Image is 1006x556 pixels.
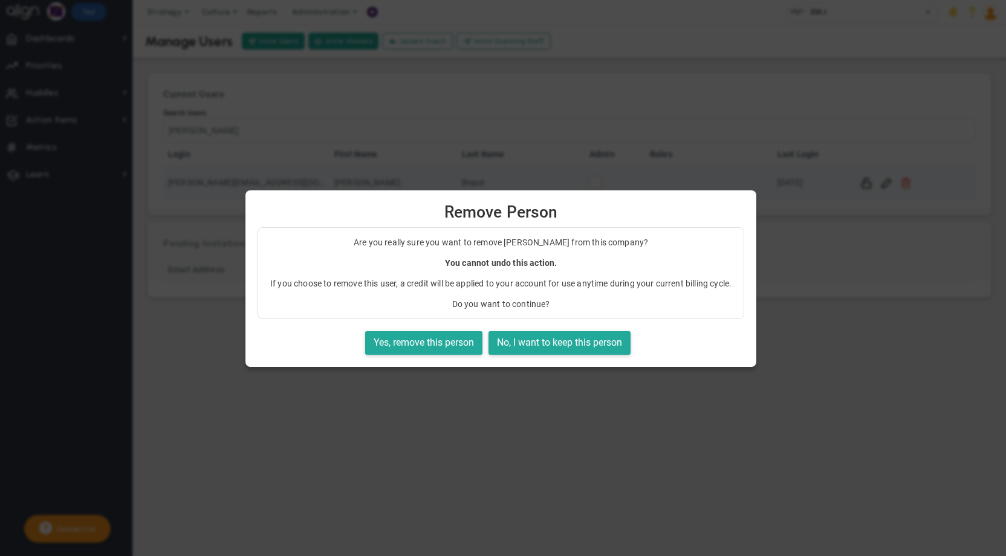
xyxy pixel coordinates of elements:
p: If you choose to remove this user, a credit will be applied to your account for use anytime durin... [270,277,732,289]
p: Do you want to continue? [270,298,732,310]
p: Are you really sure you want to remove [PERSON_NAME] from this company? [270,236,732,248]
button: No, I want to keep this person [488,331,631,355]
strong: You cannot undo this action. [445,258,557,268]
span: Remove Person [255,202,747,222]
button: Yes, remove this person [365,331,482,355]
